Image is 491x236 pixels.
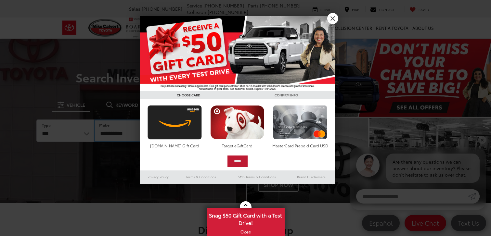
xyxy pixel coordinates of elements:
[146,105,203,140] img: amazoncard.png
[209,143,266,148] div: Target eGiftCard
[238,91,335,99] h3: CONFIRM INFO
[288,173,335,181] a: Brand Disclaimers
[140,91,238,99] h3: CHOOSE CARD
[207,208,284,228] span: Snag $50 Gift Card with a Test Drive!
[146,143,203,148] div: [DOMAIN_NAME] Gift Card
[140,173,176,181] a: Privacy Policy
[209,105,266,140] img: targetcard.png
[176,173,226,181] a: Terms & Conditions
[226,173,288,181] a: SMS Terms & Conditions
[271,105,329,140] img: mastercard.png
[140,16,335,91] img: 55838_top_625864.jpg
[271,143,329,148] div: MasterCard Prepaid Card USD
